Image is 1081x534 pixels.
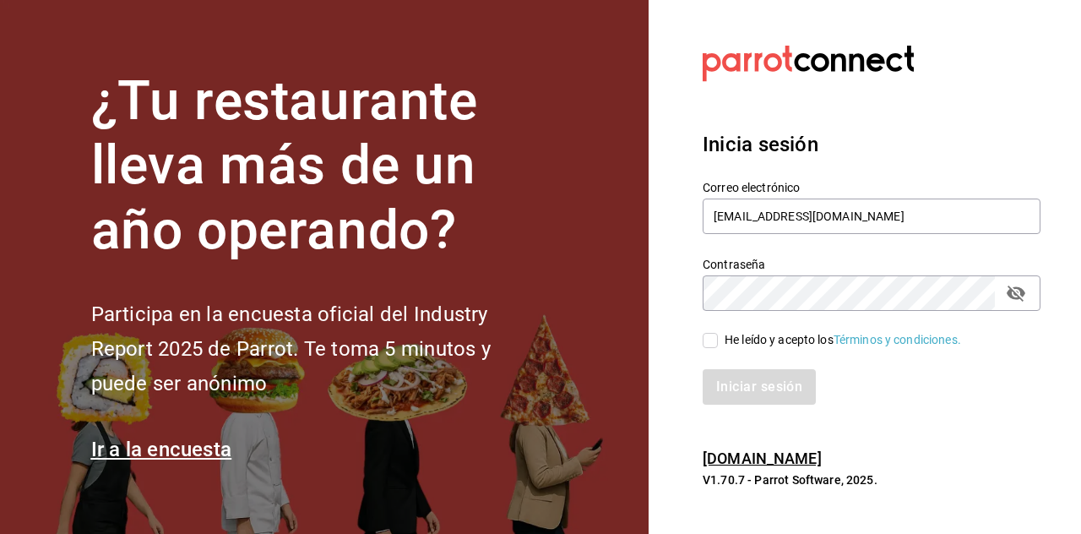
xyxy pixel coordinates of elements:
a: Términos y condiciones. [834,333,961,346]
h3: Inicia sesión [703,129,1040,160]
h1: ¿Tu restaurante lleva más de un año operando? [91,69,547,264]
div: He leído y acepto los [725,331,961,349]
a: [DOMAIN_NAME] [703,450,822,467]
button: passwordField [1002,279,1030,308]
input: Ingresa tu correo electrónico [703,199,1040,234]
label: Correo electrónico [703,181,1040,193]
h2: Participa en la encuesta oficial del Industry Report 2025 de Parrot. Te toma 5 minutos y puede se... [91,297,547,400]
a: Ir a la encuesta [91,438,232,461]
p: V1.70.7 - Parrot Software, 2025. [703,471,1040,488]
label: Contraseña [703,258,1040,270]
